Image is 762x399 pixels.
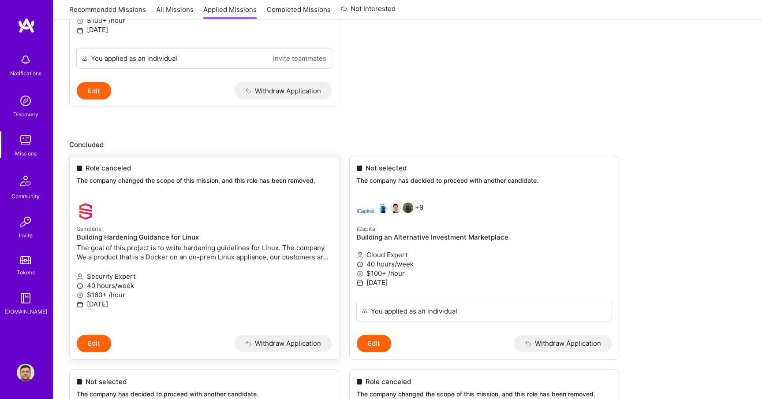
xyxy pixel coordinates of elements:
div: Invite [19,231,33,240]
button: Edit [77,335,111,352]
button: Edit [77,82,111,100]
img: Adam Mostafa [403,203,413,213]
a: Semperis company logoSemperisBuilding Hardening Guidance for LinuxThe goal of this project is to ... [70,196,339,335]
a: All Missions [156,5,194,19]
i: icon Calendar [77,27,83,34]
img: logo [18,18,35,33]
button: Edit [357,335,391,352]
button: Withdraw Application [514,335,612,352]
div: Tokens [17,268,35,277]
div: Discovery [13,110,38,119]
div: Missions [15,149,37,158]
img: teamwork [17,131,34,149]
i: icon Clock [77,283,83,289]
p: [DATE] [357,278,612,287]
img: Invite [17,213,34,231]
a: Invite teammates [273,54,326,63]
p: [DATE] [77,299,332,309]
p: 40 hours/week [77,281,332,290]
img: Semperis company logo [77,203,94,220]
span: Not selected [366,163,407,173]
small: iCapital [357,225,377,232]
img: iCapital company logo [357,203,374,220]
div: You applied as an individual [371,307,457,316]
i: icon MoneyGray [357,270,363,277]
i: icon Calendar [357,280,363,286]
a: User Avatar [15,364,37,381]
a: Applied Missions [203,5,257,19]
img: Nick Kammerdiener [378,203,388,213]
button: Withdraw Application [235,82,332,100]
p: The company has decided to proceed with another candidate. [357,176,612,185]
img: User Avatar [17,364,34,381]
p: Cloud Expert [357,250,612,259]
img: tokens [20,256,31,264]
h4: Building Hardening Guidance for Linux [77,233,332,241]
button: Withdraw Application [235,335,332,352]
a: Completed Missions [267,5,331,19]
div: Notifications [10,69,41,78]
p: $100+ /hour [77,16,332,25]
p: [DATE] [77,25,332,34]
p: Concluded [69,140,746,149]
p: $160+ /hour [77,290,332,299]
div: +9 [357,203,423,220]
a: Not Interested [340,4,396,19]
i: icon MoneyGray [77,18,83,25]
a: iCapital company logoNick KammerdienerBen LiangAdam Mostafa+9iCapitalBuilding an Alternative Inve... [350,196,619,301]
i: icon MoneyGray [77,292,83,299]
p: $100+ /hour [357,269,612,278]
i: icon Clock [357,261,363,268]
small: Semperis [77,225,101,232]
img: Ben Liang [390,203,401,213]
img: Community [15,170,36,192]
span: Role canceled [86,163,131,173]
p: Security Expert [77,272,332,281]
p: 40 hours/week [357,259,612,269]
img: guide book [17,289,34,307]
i: icon Applicant [77,273,83,280]
a: Recommended Missions [69,5,146,19]
i: icon Applicant [357,252,363,259]
i: icon Calendar [77,301,83,308]
div: [DOMAIN_NAME] [4,307,47,316]
div: Community [11,192,40,201]
p: The company changed the scope of this mission, and this role has been removed. [77,176,332,185]
p: The goal of this project is to write hardening guidelines for Linux. The company We a product tha... [77,243,332,262]
div: You applied as an individual [91,54,177,63]
img: discovery [17,92,34,110]
h4: Building an Alternative Investment Marketplace [357,233,612,241]
img: bell [17,51,34,69]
